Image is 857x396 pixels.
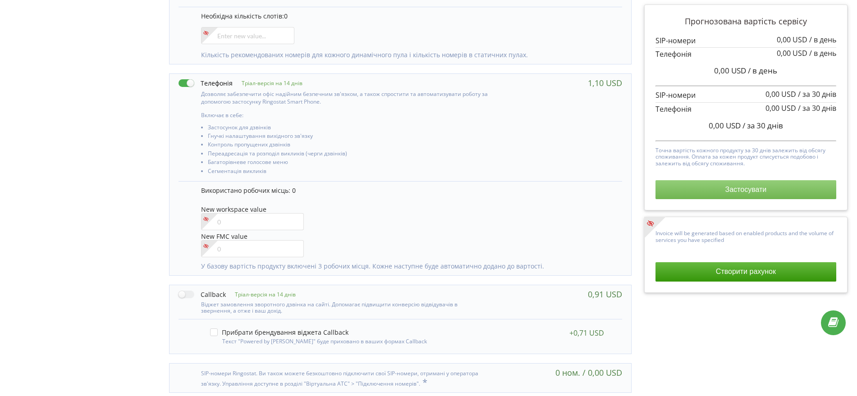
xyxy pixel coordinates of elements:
[765,89,796,99] span: 0,00 USD
[201,90,489,105] p: Дозволяє забезпечити офіс надійним безпечним зв'язком, а також спростити та автоматизувати роботу...
[179,299,489,314] div: Віджет замовлення зворотного дзвінка на сайті. Допомагає підвищити конверсію відвідувачів в зверн...
[588,78,622,87] div: 1,10 USD
[208,150,489,159] li: Переадресація та розподіл викликів (черги дзвінків)
[201,12,613,21] p: Необхідна кількість слотів:
[201,213,304,230] input: 0
[809,35,836,45] span: / в день
[208,124,489,133] li: Застосунок для дзвінків
[284,12,288,20] span: 0
[179,78,233,88] label: Телефонія
[777,48,807,58] span: 0,00 USD
[655,16,836,27] p: Прогнозована вартість сервісу
[201,111,489,119] p: Включає в себе:
[588,290,622,299] div: 0,91 USD
[709,120,741,131] span: 0,00 USD
[777,35,807,45] span: 0,00 USD
[655,145,836,167] p: Точна вартість кожного продукту за 30 днів залежить від обсягу споживання. Оплата за кожен продук...
[201,232,247,241] span: New FMC value
[765,103,796,113] span: 0,00 USD
[655,90,836,100] p: SIP-номери
[210,336,486,345] div: Текст "Powered by [PERSON_NAME]" буде приховано в ваших формах Callback
[201,27,294,44] input: Enter new value...
[208,159,489,168] li: Багаторівневе голосове меню
[798,89,836,99] span: / за 30 днів
[201,186,296,195] span: Використано робочих місць: 0
[208,141,489,150] li: Контроль пропущених дзвінків
[226,291,296,298] p: Тріал-версія на 14 днів
[555,368,622,377] div: 0 ном. / 0,00 USD
[233,79,302,87] p: Тріал-версія на 14 днів
[655,36,836,46] p: SIP-номери
[208,133,489,141] li: Гнучкі налаштування вихідного зв'язку
[798,103,836,113] span: / за 30 днів
[714,65,746,76] span: 0,00 USD
[655,180,836,199] button: Застосувати
[655,228,836,243] p: Invoice will be generated based on enabled products and the volume of services you have specified
[809,48,836,58] span: / в день
[201,262,613,271] p: У базову вартість продукту включені 3 робочих місця. Кожне наступне буде автоматично додано до ва...
[655,49,836,59] p: Телефонія
[201,240,304,257] input: 0
[210,328,348,336] label: Прибрати брендування віджета Callback
[201,50,613,59] p: Кількість рекомендованих номерів для кожного динамічного пула і кількість номерів в статичних пулах.
[655,262,836,281] button: Створити рахунок
[748,65,777,76] span: / в день
[179,290,226,299] label: Callback
[655,104,836,114] p: Телефонія
[179,368,489,387] div: SIP-номери Ringostat. Ви також можете безкоштовно підключити свої SIP-номери, отримані у оператор...
[208,168,489,177] li: Сегментація викликів
[569,328,604,337] div: +0,71 USD
[742,120,783,131] span: / за 30 днів
[201,205,266,214] span: New workspace value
